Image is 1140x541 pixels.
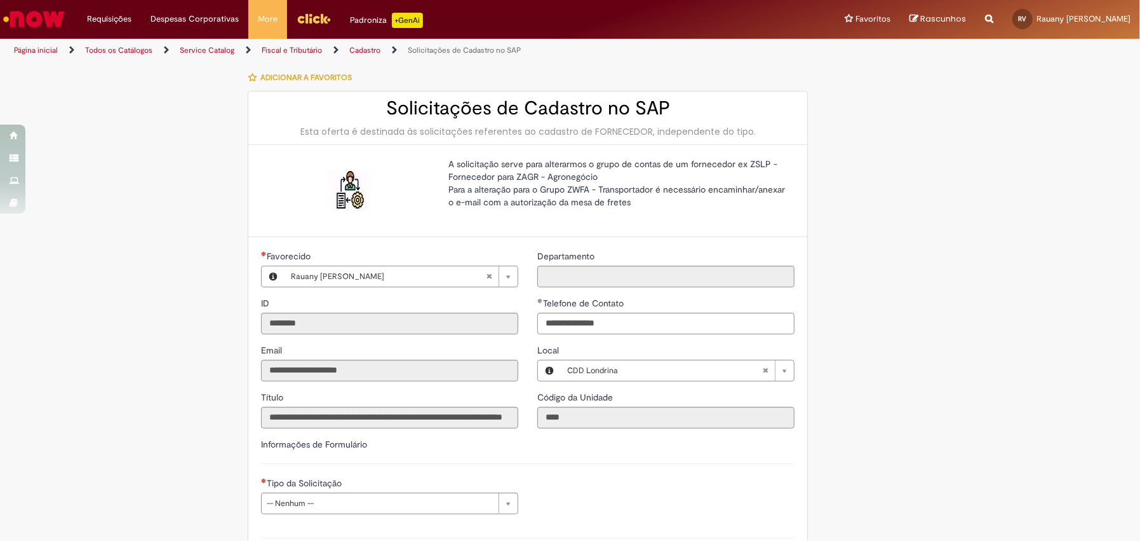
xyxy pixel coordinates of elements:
a: Rauany [PERSON_NAME]Limpar campo Favorecido [285,266,518,287]
label: Somente leitura - ID [261,297,272,310]
span: -- Nenhum -- [267,493,492,514]
span: CDD Londrina [567,360,762,381]
input: Telefone de Contato [537,313,795,334]
span: Rascunhos [920,13,966,25]
input: ID [261,313,518,334]
abbr: Limpar campo Favorecido [479,266,499,287]
p: A solicitação serve para alterarmos o grupo de contas de um fornecedor ex ZSLP - Fornecedor para ... [448,158,785,209]
label: Somente leitura - Departamento [537,250,597,263]
p: +GenAi [392,13,423,28]
label: Informações de Formulário [261,439,367,450]
a: CDD LondrinaLimpar campo Local [561,360,794,381]
span: Rauany [PERSON_NAME] [291,266,486,287]
a: Service Catalog [180,45,234,55]
a: Página inicial [14,45,58,55]
input: Título [261,407,518,428]
span: Rauany [PERSON_NAME] [1036,13,1130,24]
a: Rascunhos [909,13,966,25]
a: Todos os Catálogos [85,45,152,55]
label: Somente leitura - Email [261,344,285,357]
span: Necessários [261,478,267,483]
ul: Trilhas de página [10,39,751,62]
abbr: Limpar campo Local [756,360,775,381]
span: RV [1019,15,1027,23]
span: Requisições [87,13,131,25]
label: Somente leitura - Título [261,391,286,404]
span: Telefone de Contato [543,298,626,309]
button: Local, Visualizar este registro CDD Londrina [538,360,561,381]
div: Esta oferta é destinada às solicitações referentes ao cadastro de FORNECEDOR, independente do tipo. [261,125,795,138]
span: Tipo da Solicitação [267,477,344,489]
img: ServiceNow [1,6,67,32]
h2: Solicitações de Cadastro no SAP [261,98,795,119]
span: Obrigatório Preenchido [261,251,267,256]
input: Email [261,360,518,381]
a: Fiscal e Tributário [262,45,322,55]
input: Código da Unidade [537,407,795,428]
button: Favorecido, Visualizar este registro Rauany Gabrielle Giroldo Vetori [262,266,285,287]
span: Favoritos [855,13,890,25]
a: Solicitações de Cadastro no SAP [408,45,521,55]
a: Cadastro [349,45,380,55]
span: Local [537,345,561,356]
input: Departamento [537,266,795,287]
img: click_logo_yellow_360x200.png [297,9,331,28]
label: Somente leitura - Código da Unidade [537,391,615,404]
span: More [258,13,278,25]
button: Adicionar a Favoritos [248,64,359,91]
span: Obrigatório Preenchido [537,298,543,303]
span: Necessários - Favorecido [267,250,313,262]
img: Solicitações de Cadastro no SAP [330,170,370,211]
div: Padroniza [350,13,423,28]
span: Adicionar a Favoritos [260,72,352,83]
span: Despesas Corporativas [151,13,239,25]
